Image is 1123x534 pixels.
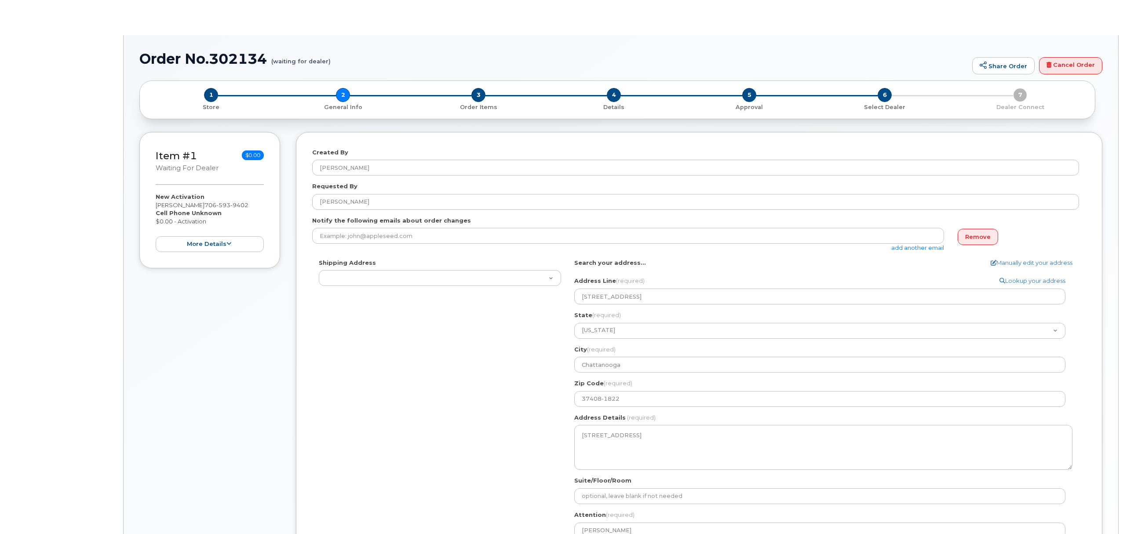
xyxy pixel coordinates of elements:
[574,413,626,422] label: Address Details
[204,88,218,102] span: 1
[1039,57,1102,75] a: Cancel Order
[312,148,348,157] label: Created By
[471,88,485,102] span: 3
[550,103,678,111] p: Details
[606,511,634,518] span: (required)
[230,201,248,208] span: 9402
[156,209,222,216] strong: Cell Phone Unknown
[742,88,756,102] span: 5
[587,346,616,353] span: (required)
[574,379,632,388] label: Zip Code
[150,103,272,111] p: Store
[139,51,968,66] h1: Order No.302134
[574,259,646,267] label: Search your address...
[574,345,616,354] label: City
[607,88,621,102] span: 4
[999,277,1065,285] a: Lookup your address
[312,194,1079,210] input: Example: John Smith
[546,102,682,111] a: 4 Details
[242,150,264,160] span: $0.00
[574,425,1072,470] textarea: [STREET_ADDRESS]
[972,57,1035,75] a: Share Order
[820,103,949,111] p: Select Dealer
[574,511,634,519] label: Attention
[574,488,1065,504] input: optional, leave blank if not needed
[156,150,197,162] a: Item #1
[878,88,892,102] span: 6
[685,103,813,111] p: Approval
[574,277,645,285] label: Address Line
[156,164,219,172] small: waiting for dealer
[958,229,998,245] a: Remove
[991,259,1072,267] a: Manually edit your address
[312,182,357,190] label: Requested By
[817,102,952,111] a: 6 Select Dealer
[574,476,631,485] label: Suite/Floor/Room
[414,103,543,111] p: Order Items
[627,414,656,421] span: (required)
[312,228,944,244] input: Example: john@appleseed.com
[319,259,376,267] label: Shipping Address
[574,311,621,319] label: State
[156,193,204,200] strong: New Activation
[156,193,264,252] div: [PERSON_NAME] $0.00 - Activation
[616,277,645,284] span: (required)
[147,102,275,111] a: 1 Store
[312,216,471,225] label: Notify the following emails about order changes
[411,102,546,111] a: 3 Order Items
[271,51,331,65] small: (waiting for dealer)
[604,380,632,387] span: (required)
[156,236,264,252] button: more details
[682,102,817,111] a: 5 Approval
[891,244,944,251] a: add another email
[592,311,621,318] span: (required)
[216,201,230,208] span: 593
[204,201,248,208] span: 706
